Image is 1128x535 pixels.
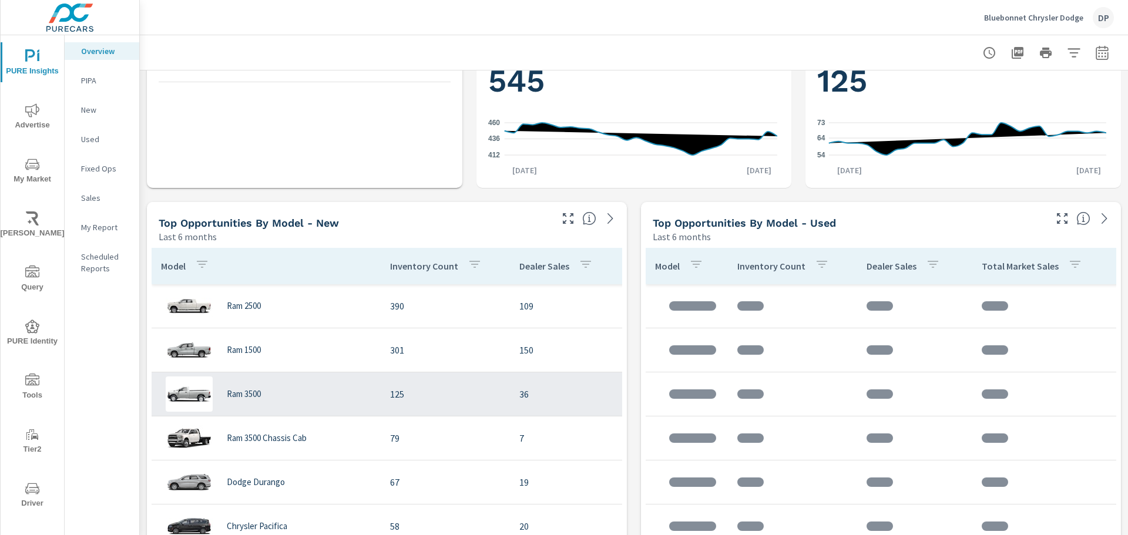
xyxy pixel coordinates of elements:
[4,482,61,510] span: Driver
[4,157,61,186] span: My Market
[519,431,616,445] p: 7
[166,288,213,324] img: glamour
[737,260,805,272] p: Inventory Count
[65,101,139,119] div: New
[81,163,130,174] p: Fixed Ops
[81,251,130,274] p: Scheduled Reports
[488,151,500,159] text: 412
[4,49,61,78] span: PURE Insights
[227,389,261,399] p: Ram 3500
[817,151,825,159] text: 54
[1093,7,1114,28] div: DP
[227,345,261,355] p: Ram 1500
[4,428,61,456] span: Tier2
[390,343,501,357] p: 301
[1053,209,1072,228] button: Make Fullscreen
[653,230,711,244] p: Last 6 months
[738,164,780,176] p: [DATE]
[519,519,616,533] p: 20
[1095,209,1114,228] a: See more details in report
[159,217,339,229] h5: Top Opportunities by Model - New
[227,433,307,443] p: Ram 3500 Chassis Cab
[81,192,130,204] p: Sales
[653,217,836,229] h5: Top Opportunities by Model - Used
[390,431,501,445] p: 79
[488,119,500,127] text: 460
[1034,41,1057,65] button: Print Report
[655,260,680,272] p: Model
[166,420,213,456] img: glamour
[166,332,213,368] img: glamour
[1076,211,1090,226] span: Find the biggest opportunities within your model lineup by seeing how each model is selling in yo...
[166,376,213,412] img: glamour
[519,387,616,401] p: 36
[390,299,501,313] p: 390
[519,343,616,357] p: 150
[227,301,261,311] p: Ram 2500
[817,61,1109,101] h1: 125
[4,319,61,348] span: PURE Identity
[65,248,139,277] div: Scheduled Reports
[1090,41,1114,65] button: Select Date Range
[488,135,500,143] text: 436
[817,119,825,127] text: 73
[81,75,130,86] p: PIPA
[519,475,616,489] p: 19
[519,260,569,272] p: Dealer Sales
[559,209,578,228] button: Make Fullscreen
[582,211,596,226] span: Find the biggest opportunities within your model lineup by seeing how each model is selling in yo...
[159,230,217,244] p: Last 6 months
[65,189,139,207] div: Sales
[81,45,130,57] p: Overview
[81,133,130,145] p: Used
[65,42,139,60] div: Overview
[166,465,213,500] img: glamour
[1006,41,1029,65] button: "Export Report to PDF"
[829,164,870,176] p: [DATE]
[227,521,287,531] p: Chrysler Pacifica
[161,260,186,272] p: Model
[227,477,285,487] p: Dodge Durango
[982,260,1059,272] p: Total Market Sales
[984,12,1083,23] p: Bluebonnet Chrysler Dodge
[65,218,139,236] div: My Report
[65,130,139,148] div: Used
[390,260,458,272] p: Inventory Count
[4,265,61,294] span: Query
[1068,164,1109,176] p: [DATE]
[817,134,825,142] text: 64
[4,374,61,402] span: Tools
[1062,41,1086,65] button: Apply Filters
[4,211,61,240] span: [PERSON_NAME]
[390,475,501,489] p: 67
[81,104,130,116] p: New
[65,160,139,177] div: Fixed Ops
[81,221,130,233] p: My Report
[867,260,916,272] p: Dealer Sales
[519,299,616,313] p: 109
[65,72,139,89] div: PIPA
[488,61,780,101] h1: 545
[4,103,61,132] span: Advertise
[504,164,545,176] p: [DATE]
[390,387,501,401] p: 125
[390,519,501,533] p: 58
[601,209,620,228] a: See more details in report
